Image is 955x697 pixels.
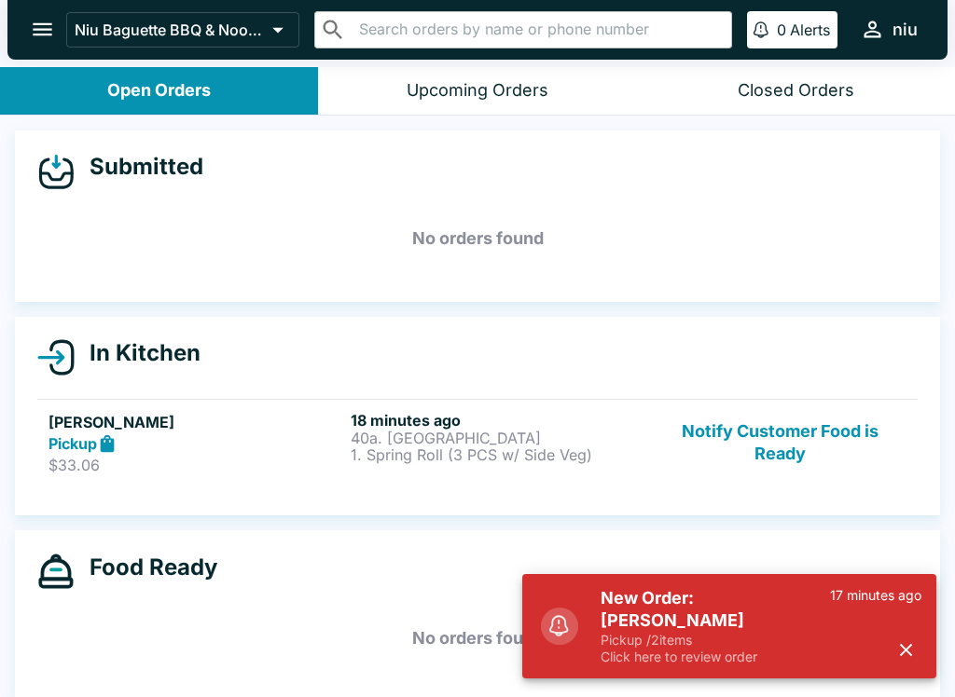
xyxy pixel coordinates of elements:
p: Pickup / 2 items [601,632,830,649]
h5: [PERSON_NAME] [48,411,343,433]
h5: No orders found [37,605,918,672]
button: open drawer [19,6,66,53]
button: niu [852,9,925,49]
p: 17 minutes ago [830,587,921,604]
p: Niu Baguette BBQ & Noodle Soup [75,20,265,39]
p: $33.06 [48,456,343,474]
h4: In Kitchen [75,339,201,367]
p: 1. Spring Roll (3 PCS w/ Side Veg) [351,446,645,463]
p: Alerts [790,20,830,39]
button: Niu Baguette BBQ & Noodle Soup [66,12,299,48]
h5: No orders found [37,205,918,272]
p: Click here to review order [601,649,830,665]
strong: Pickup [48,434,97,453]
h6: 18 minutes ago [351,411,645,430]
h4: Food Ready [75,553,217,581]
p: 40a. [GEOGRAPHIC_DATA] [351,430,645,446]
p: 0 [777,20,786,39]
h5: New Order: [PERSON_NAME] [601,587,830,632]
a: [PERSON_NAME]Pickup$33.0618 minutes ago40a. [GEOGRAPHIC_DATA]1. Spring Roll (3 PCS w/ Side Veg)No... [37,399,918,486]
div: Open Orders [107,80,211,102]
div: Upcoming Orders [407,80,548,102]
h4: Submitted [75,153,203,181]
input: Search orders by name or phone number [353,17,724,43]
div: niu [893,19,918,41]
button: Notify Customer Food is Ready [654,411,907,475]
div: Closed Orders [738,80,854,102]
